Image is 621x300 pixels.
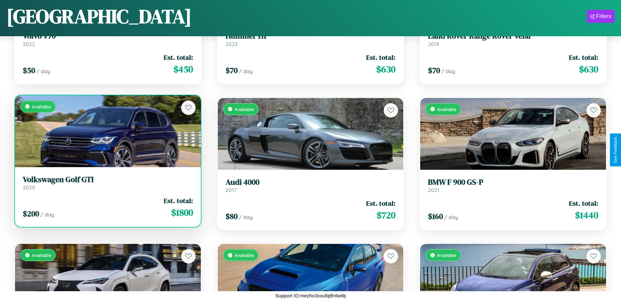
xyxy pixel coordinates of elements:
span: / day [441,68,455,74]
div: Give Feedback [613,137,618,163]
a: Volvo V702022 [23,31,193,47]
h1: [GEOGRAPHIC_DATA] [7,3,192,30]
span: / day [239,214,253,220]
span: / day [239,68,253,74]
h3: Volvo V70 [23,31,193,41]
span: / day [444,214,458,220]
span: $ 70 [428,65,440,76]
span: 2017 [226,187,236,193]
span: Available [235,106,254,112]
span: $ 1800 [171,206,193,219]
h3: Hummer H1 [226,31,396,41]
span: 2021 [428,187,439,193]
button: Filters [587,10,614,23]
span: / day [37,68,50,74]
span: Available [235,252,254,258]
span: $ 630 [579,63,598,76]
a: BMW F 900 GS-P2021 [428,178,598,194]
h3: BMW F 900 GS-P [428,178,598,187]
span: $ 1440 [575,209,598,222]
span: Available [437,252,456,258]
h3: Volkswagen Golf GTI [23,175,193,184]
span: $ 50 [23,65,35,76]
span: $ 720 [377,209,395,222]
div: Filters [596,13,611,20]
span: $ 80 [226,211,238,222]
span: Est. total: [569,53,598,62]
span: 2020 [23,184,35,191]
span: Available [32,104,51,109]
span: Available [32,252,51,258]
span: / day [40,211,54,218]
span: $ 630 [376,63,395,76]
span: Est. total: [164,53,193,62]
span: Est. total: [366,53,395,62]
a: Volkswagen Golf GTI2020 [23,175,193,191]
span: Est. total: [366,198,395,208]
span: $ 450 [173,63,193,76]
span: 2023 [226,41,237,47]
span: $ 70 [226,65,238,76]
h3: Land Rover Range Rover Velar [428,31,598,41]
span: $ 200 [23,208,39,219]
span: Est. total: [164,196,193,205]
a: Land Rover Range Rover Velar2019 [428,31,598,47]
span: 2022 [23,41,35,47]
span: Est. total: [569,198,598,208]
a: Audi 40002017 [226,178,396,194]
a: Hummer H12023 [226,31,396,47]
p: Support ID: mezho3xoufqtfmlwi9j [275,291,346,300]
span: $ 160 [428,211,443,222]
h3: Audi 4000 [226,178,396,187]
span: 2019 [428,41,439,47]
span: Available [437,106,456,112]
